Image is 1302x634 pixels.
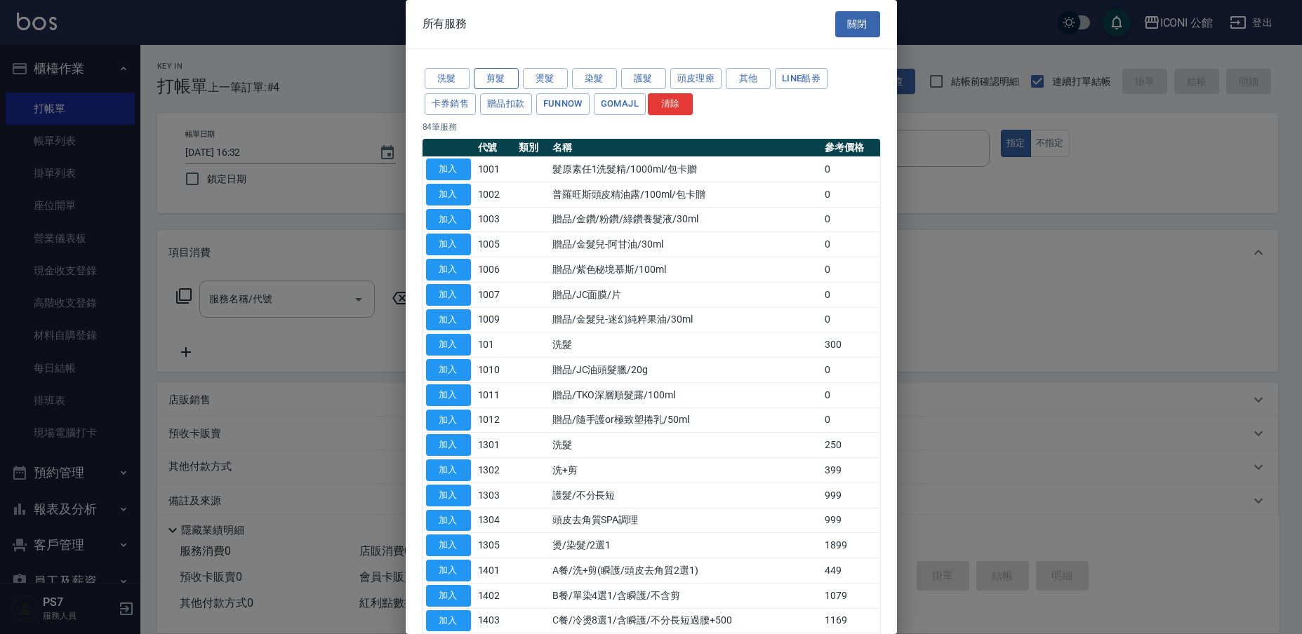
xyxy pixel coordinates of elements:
[425,93,477,115] button: 卡券銷售
[821,407,880,433] td: 0
[821,508,880,533] td: 999
[426,184,471,205] button: 加入
[549,358,821,383] td: 贈品/JC油頭髮臘/20g
[474,157,515,182] td: 1001
[549,583,821,608] td: B餐/單染4選1/含瞬護/不含剪
[835,11,880,37] button: 關閉
[821,558,880,584] td: 449
[474,558,515,584] td: 1401
[423,17,467,31] span: 所有服務
[426,259,471,281] button: 加入
[474,483,515,508] td: 1303
[426,560,471,581] button: 加入
[426,485,471,506] button: 加入
[474,257,515,283] td: 1006
[474,533,515,558] td: 1305
[549,483,821,508] td: 護髮/不分長短
[423,121,880,133] p: 84 筆服務
[821,608,880,633] td: 1169
[474,68,519,90] button: 剪髮
[549,382,821,407] td: 贈品/TKO深層順髮露/100ml
[621,68,666,90] button: 護髮
[425,68,470,90] button: 洗髮
[426,158,471,180] button: 加入
[426,510,471,532] button: 加入
[821,533,880,558] td: 1899
[821,332,880,358] td: 300
[474,608,515,633] td: 1403
[426,284,471,306] button: 加入
[426,585,471,607] button: 加入
[474,583,515,608] td: 1402
[426,309,471,331] button: 加入
[474,182,515,207] td: 1002
[426,459,471,481] button: 加入
[474,458,515,483] td: 1302
[549,433,821,458] td: 洗髮
[474,433,515,458] td: 1301
[426,434,471,456] button: 加入
[480,93,532,115] button: 贈品扣款
[474,508,515,533] td: 1304
[821,282,880,307] td: 0
[726,68,771,90] button: 其他
[821,458,880,483] td: 399
[474,282,515,307] td: 1007
[821,382,880,407] td: 0
[426,410,471,431] button: 加入
[549,558,821,584] td: A餐/洗+剪(瞬護/頭皮去角質2選1)
[426,234,471,255] button: 加入
[474,407,515,433] td: 1012
[549,458,821,483] td: 洗+剪
[549,139,821,157] th: 名稱
[426,334,471,356] button: 加入
[821,232,880,257] td: 0
[821,139,880,157] th: 參考價格
[549,182,821,207] td: 普羅旺斯頭皮精油露/100ml/包卡贈
[474,139,515,157] th: 代號
[549,282,821,307] td: 贈品/JC面膜/片
[821,583,880,608] td: 1079
[821,483,880,508] td: 999
[549,307,821,332] td: 贈品/金髮兒-迷幻純粹果油/30ml
[549,608,821,633] td: C餐/冷燙8選1/含瞬護/不分長短過腰+500
[821,358,880,383] td: 0
[474,382,515,407] td: 1011
[821,307,880,332] td: 0
[549,508,821,533] td: 頭皮去角質SPA調理
[821,207,880,232] td: 0
[775,68,828,90] button: LINE酷券
[426,384,471,406] button: 加入
[549,232,821,257] td: 贈品/金髮兒-阿甘油/30ml
[549,533,821,558] td: 燙/染髮/2選1
[821,433,880,458] td: 250
[648,93,693,115] button: 清除
[549,257,821,283] td: 贈品/紫色秘境慕斯/100ml
[474,207,515,232] td: 1003
[474,332,515,358] td: 101
[821,257,880,283] td: 0
[670,68,722,90] button: 頭皮理療
[549,407,821,433] td: 贈品/隨手護or極致塑捲乳/50ml
[549,157,821,182] td: 髮原素任1洗髮精/1000ml/包卡贈
[821,157,880,182] td: 0
[572,68,617,90] button: 染髮
[426,534,471,556] button: 加入
[536,93,590,115] button: FUNNOW
[474,307,515,332] td: 1009
[426,209,471,231] button: 加入
[426,610,471,632] button: 加入
[426,359,471,381] button: 加入
[474,232,515,257] td: 1005
[549,207,821,232] td: 贈品/金鑽/粉鑽/綠鑽養髮液/30ml
[523,68,568,90] button: 燙髮
[474,358,515,383] td: 1010
[515,139,549,157] th: 類別
[821,182,880,207] td: 0
[549,332,821,358] td: 洗髮
[594,93,646,115] button: GOMAJL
